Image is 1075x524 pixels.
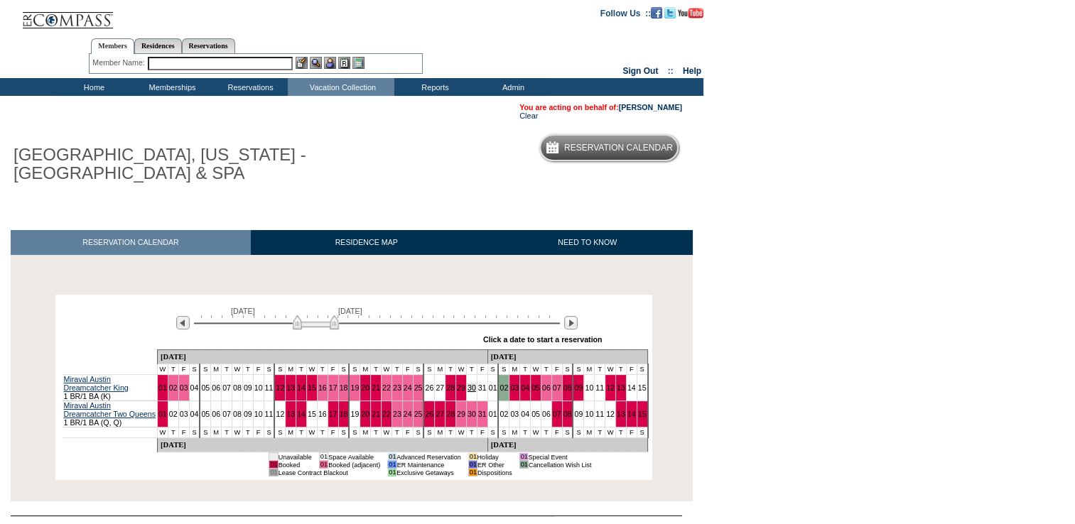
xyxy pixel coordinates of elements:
[244,383,252,392] a: 09
[595,427,605,438] td: T
[232,364,242,375] td: W
[627,383,636,392] a: 14
[531,410,540,418] a: 05
[308,410,316,418] a: 15
[498,364,509,375] td: S
[131,78,210,96] td: Memberships
[274,427,285,438] td: S
[531,364,541,375] td: W
[563,410,572,418] a: 08
[541,364,551,375] td: T
[574,410,583,418] a: 09
[319,461,328,469] td: 01
[562,427,573,438] td: S
[350,410,359,418] a: 19
[157,364,168,375] td: W
[388,469,396,476] td: 01
[253,427,264,438] td: F
[210,78,288,96] td: Reservations
[562,364,573,375] td: S
[134,38,182,53] a: Residences
[584,364,595,375] td: M
[297,410,306,418] a: 14
[678,8,703,16] a: Subscribe to our YouTube Channel
[595,364,605,375] td: T
[489,410,497,418] a: 01
[466,427,477,438] td: T
[425,383,433,392] a: 26
[445,364,456,375] td: T
[499,383,508,392] a: 02
[168,364,178,375] td: T
[585,410,593,418] a: 10
[564,316,578,329] img: Next
[477,453,512,461] td: Holiday
[478,410,487,418] a: 31
[254,410,263,418] a: 10
[487,427,498,438] td: S
[158,410,167,418] a: 01
[393,410,401,418] a: 23
[487,364,498,375] td: S
[340,383,348,392] a: 18
[168,427,178,438] td: T
[487,350,647,364] td: [DATE]
[251,230,482,255] a: RESIDENCE MAP
[222,410,231,418] a: 07
[664,7,676,18] img: Follow us on Twitter
[457,383,465,392] a: 29
[573,427,583,438] td: S
[350,383,359,392] a: 19
[231,307,255,315] span: [DATE]
[520,427,531,438] td: T
[189,427,200,438] td: S
[278,461,312,469] td: Booked
[402,427,413,438] td: F
[352,57,364,69] img: b_calculator.gif
[338,427,349,438] td: S
[404,383,412,392] a: 24
[519,461,528,469] td: 01
[276,383,284,392] a: 12
[382,427,392,438] td: W
[668,66,674,76] span: ::
[423,427,434,438] td: S
[286,427,296,438] td: M
[274,364,285,375] td: S
[233,383,242,392] a: 08
[478,383,487,392] a: 31
[11,143,329,186] h1: [GEOGRAPHIC_DATA], [US_STATE] - [GEOGRAPHIC_DATA] & SPA
[212,383,220,392] a: 06
[531,383,540,392] a: 05
[317,427,328,438] td: T
[200,364,210,375] td: S
[319,453,328,461] td: 01
[521,383,529,392] a: 04
[413,427,423,438] td: S
[627,410,636,418] a: 14
[349,427,360,438] td: S
[222,364,232,375] td: T
[328,364,338,375] td: F
[200,427,210,438] td: S
[542,383,551,392] a: 06
[446,383,455,392] a: 28
[404,410,412,418] a: 24
[617,383,625,392] a: 13
[595,383,604,392] a: 11
[190,410,199,418] a: 04
[584,427,595,438] td: M
[626,364,637,375] td: F
[233,410,242,418] a: 08
[382,383,391,392] a: 22
[296,427,307,438] td: T
[157,427,168,438] td: W
[265,383,274,392] a: 11
[212,410,220,418] a: 06
[528,453,591,461] td: Special Event
[222,383,231,392] a: 07
[232,427,242,438] td: W
[468,410,476,418] a: 30
[472,78,551,96] td: Admin
[477,427,487,438] td: F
